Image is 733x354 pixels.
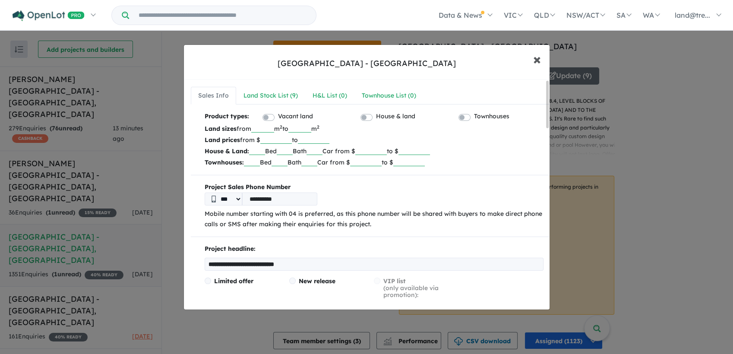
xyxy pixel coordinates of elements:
div: Land Stock List ( 9 ) [243,91,298,101]
img: Phone icon [212,196,216,202]
span: × [533,50,541,68]
p: from m to m [205,123,543,134]
span: New release [299,277,335,285]
span: land@tre... [675,11,710,19]
p: Bed Bath Car from $ to $ [205,157,543,168]
span: Limited offer [214,277,253,285]
p: Bed Bath Car from $ to $ [205,145,543,157]
p: Mobile number starting with 04 is preferred, as this phone number will be shared with buyers to m... [205,209,543,230]
label: Townhouses [474,111,509,122]
input: Try estate name, suburb, builder or developer [131,6,314,25]
b: House & Land: [205,147,249,155]
label: Vacant land [278,111,313,122]
p: Project headline: [205,244,543,254]
div: H&L List ( 0 ) [313,91,347,101]
label: House & land [376,111,415,122]
div: Townhouse List ( 0 ) [362,91,416,101]
sup: 2 [317,124,319,130]
div: Sales Info [198,91,229,101]
b: Land sizes [205,125,237,133]
p: from $ to [205,134,543,145]
b: Product types: [205,111,249,123]
div: [GEOGRAPHIC_DATA] - [GEOGRAPHIC_DATA] [278,58,456,69]
b: Townhouses: [205,158,244,166]
b: Project Sales Phone Number [205,182,543,193]
sup: 2 [280,124,282,130]
img: Openlot PRO Logo White [13,10,85,21]
b: Land prices [205,136,240,144]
